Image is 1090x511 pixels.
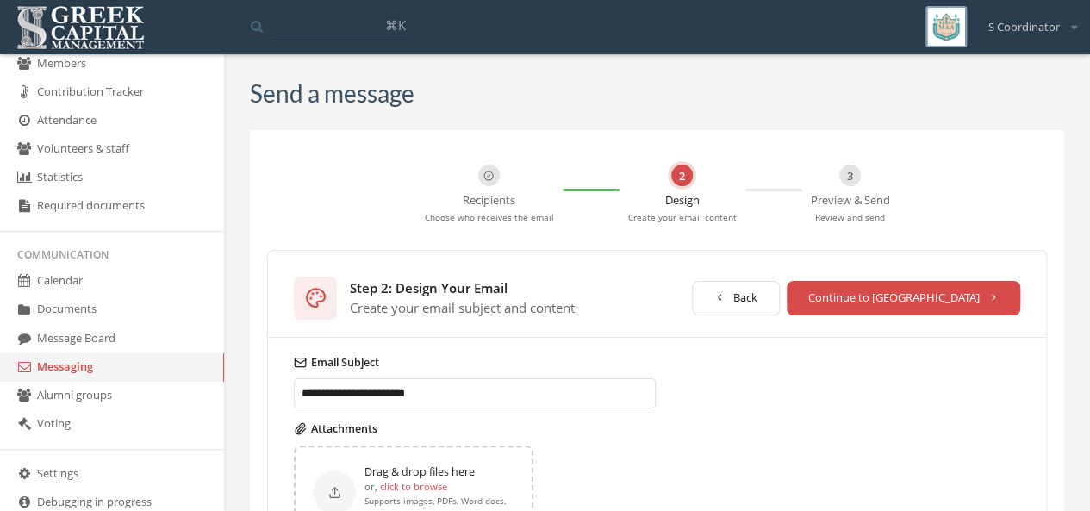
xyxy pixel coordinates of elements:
p: Recipients [463,186,515,209]
p: Design [665,186,700,209]
div: Step 2: Design Your Email [350,279,575,296]
p: Drag & drop files here [364,464,514,480]
button: Back [692,281,781,315]
div: S Coordinator [977,6,1077,35]
div: 3 [839,165,861,186]
h3: Send a message [250,80,414,107]
p: or, [364,479,514,495]
div: 2 [671,165,693,186]
p: Create your email content [628,211,737,224]
span: ⌘K [385,16,406,34]
div: Create your email subject and content [350,299,575,316]
p: Review and send [815,211,885,224]
button: Continue to [GEOGRAPHIC_DATA] [787,281,1021,315]
p: Preview & Send [811,186,890,209]
label: click to browse [380,479,447,495]
label: Email Subject [294,355,656,371]
label: Attachments [294,421,1020,437]
p: Choose who receives the email [425,211,554,224]
span: S Coordinator [988,19,1060,35]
